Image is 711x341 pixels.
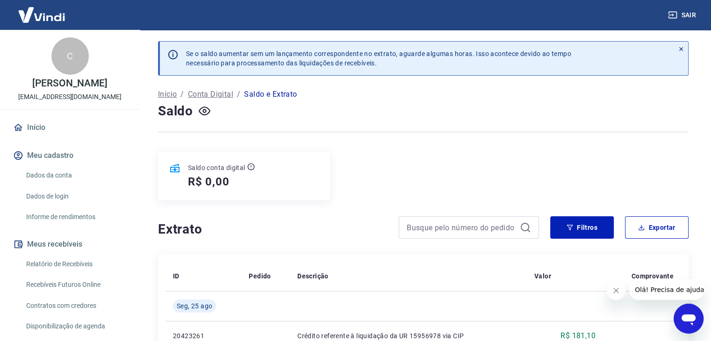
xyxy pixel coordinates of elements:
a: Contratos com credores [22,296,129,315]
p: Comprovante [632,271,674,281]
h4: Extrato [158,220,388,239]
a: Conta Digital [188,89,233,100]
a: Informe de rendimentos [22,207,129,227]
p: Saldo conta digital [188,163,245,172]
p: / [180,89,184,100]
button: Sair [666,7,700,24]
p: 20423261 [173,331,234,341]
p: Se o saldo aumentar sem um lançamento correspondente no extrato, aguarde algumas horas. Isso acon... [186,49,571,68]
a: Início [158,89,177,100]
input: Busque pelo número do pedido [407,220,516,234]
p: ID [173,271,180,281]
iframe: Close message [607,281,625,300]
h5: R$ 0,00 [188,174,230,189]
p: [EMAIL_ADDRESS][DOMAIN_NAME] [18,92,122,102]
span: Olá! Precisa de ajuda? [6,7,79,14]
p: / [237,89,240,100]
a: Recebíveis Futuros Online [22,275,129,294]
h4: Saldo [158,102,193,121]
p: Valor [534,271,551,281]
a: Relatório de Recebíveis [22,255,129,274]
a: Dados de login [22,187,129,206]
a: Disponibilização de agenda [22,317,129,336]
div: C [51,37,89,75]
a: Dados da conta [22,166,129,185]
button: Exportar [625,216,689,239]
p: [PERSON_NAME] [32,78,107,88]
iframe: Message from company [629,279,704,300]
iframe: Button to launch messaging window [674,304,704,334]
img: Vindi [11,0,72,29]
button: Meus recebíveis [11,234,129,255]
p: Saldo e Extrato [244,89,297,100]
p: Crédito referente à liquidação da UR 15956978 via CIP [297,331,519,341]
a: Início [11,117,129,138]
p: Pedido [249,271,271,281]
button: Filtros [550,216,614,239]
span: Seg, 25 ago [177,301,212,311]
button: Meu cadastro [11,145,129,166]
p: Descrição [297,271,329,281]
